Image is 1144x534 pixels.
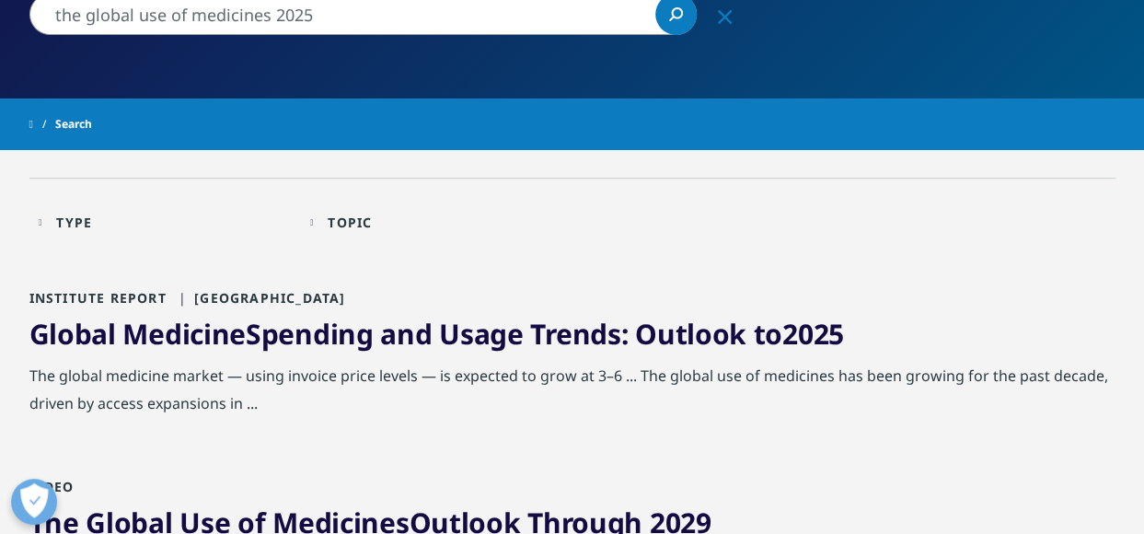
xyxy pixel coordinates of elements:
[29,315,844,353] a: Global MedicineSpending and Usage Trends: Outlook to2025
[11,479,57,525] button: Open Preferences
[122,315,246,353] span: Medicine
[328,214,372,231] div: Topic facet.
[56,214,92,231] div: Type facet.
[29,315,116,353] span: Global
[55,108,92,141] span: Search
[718,10,732,24] svg: Clear
[171,289,346,307] span: [GEOGRAPHIC_DATA]
[29,362,1115,426] div: The global medicine market — using invoice price levels — is expected to grow at 3–6 ... The glob...
[669,7,683,21] svg: Search
[29,289,167,307] span: Institute Report
[782,315,844,353] span: 2025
